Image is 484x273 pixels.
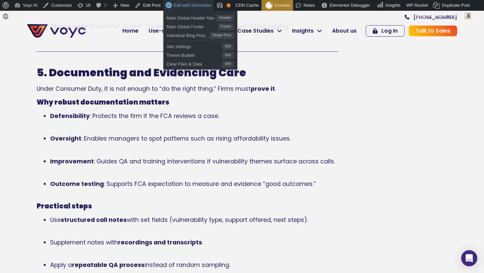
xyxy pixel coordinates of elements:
[90,112,219,120] span: : Protects the firm if the FCA reviews a case.
[287,24,327,38] a: Insights
[149,27,178,35] span: Use-cases
[227,3,231,7] div: OK
[104,180,316,188] span: : Supports FCA expectation to measure and evidence “good outcomes.”
[415,28,450,34] span: Talk to Sales
[11,11,24,22] span: Forms
[127,216,308,224] span: with set fields (vulnerability type, support offered, next steps).
[50,261,72,269] span: Apply a
[174,3,211,8] span: Edit with Elementor
[163,30,237,39] a: Individual Blog Post TemplateSingle Post
[409,26,457,36] a: Talk to Sales
[50,180,104,188] b: Outcome testing
[72,261,145,269] b: repeatable QA process
[61,216,127,224] b: structured call notes
[167,50,222,59] span: Theme Builder
[292,27,314,35] span: Insights
[50,134,81,143] b: Oversight
[210,32,234,39] span: Single Post
[427,13,463,18] span: [PERSON_NAME]
[37,65,246,80] b: 5. Documenting and Evidencing Care
[251,85,275,93] b: prove it
[405,15,457,19] a: [PHONE_NUMBER]
[118,238,202,246] b: recordings and transcripts
[167,59,222,68] span: Clear Files & Data
[37,97,169,107] b: Why robust documentation matters
[145,261,230,269] span: instead of random sampling.
[122,27,138,35] span: Home
[381,28,398,34] span: Log In
[163,50,237,59] a: Theme BuilderSite
[163,41,237,50] a: Site SettingsSite
[94,157,335,165] span: : Guides QA and training interventions if vulnerability themes surface across calls.
[37,201,92,211] b: Practical steps
[163,13,237,22] a: Main Global Header NavHeader
[275,85,276,93] span: .
[222,43,234,50] span: Site
[222,52,234,59] span: Site
[163,59,237,68] a: Clear Files & DataSite
[366,25,405,37] a: Log In
[386,3,401,8] span: Insights
[222,61,234,68] span: Site
[50,112,90,120] b: Defensibility
[117,24,144,38] a: Home
[218,24,234,30] span: Footer
[50,157,94,165] b: Improvement
[461,250,477,266] div: Open Intercom Messenger
[167,22,218,30] span: Main Global Footer
[202,238,203,246] span: .
[327,24,362,38] a: About us
[50,216,61,224] span: Use
[167,30,210,39] span: Individual Blog Post Template
[37,85,251,93] span: Under Consumer Duty, it is not enough to “do the right thing.” Firms must
[167,41,222,50] span: Site Settings
[216,15,234,22] span: Header
[81,134,291,143] span: : Enables managers to spot patterns such as rising affordability issues.
[167,13,216,22] span: Main Global Header Nav
[332,27,357,35] span: About us
[410,11,474,22] a: Howdy,
[50,238,118,246] span: Supplement notes with
[237,27,274,35] span: Case Studies
[144,24,192,38] a: Use-cases
[27,24,86,38] img: voyc-full-logo
[232,24,287,38] a: Case Studies
[163,22,237,30] a: Main Global FooterFooter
